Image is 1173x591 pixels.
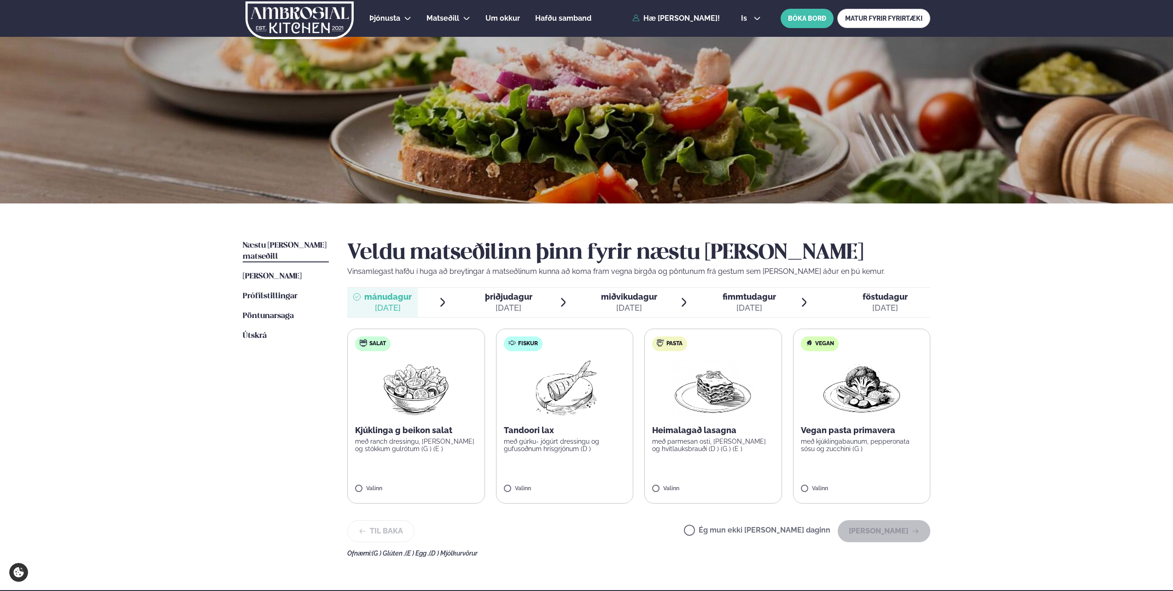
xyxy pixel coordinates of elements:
[369,13,400,24] a: Þjónusta
[364,302,412,313] div: [DATE]
[652,438,774,452] p: með parmesan osti, [PERSON_NAME] og hvítlauksbrauði (D ) (G ) (E )
[601,292,657,301] span: miðvikudagur
[372,550,405,557] span: (G ) Glúten ,
[347,240,930,266] h2: Veldu matseðilinn þinn fyrir næstu [PERSON_NAME]
[245,1,355,39] img: logo
[243,330,267,342] a: Útskrá
[504,425,626,436] p: Tandoori lax
[863,292,908,301] span: föstudagur
[243,291,298,302] a: Prófílstillingar
[243,242,327,261] span: Næstu [PERSON_NAME] matseðill
[821,359,902,417] img: Vegan.png
[657,339,664,347] img: pasta.svg
[9,563,28,582] a: Cookie settings
[672,359,753,417] img: Lasagna.png
[666,340,683,348] span: Pasta
[801,425,923,436] p: Vegan pasta primavera
[781,9,834,28] button: BÓKA BORÐ
[243,292,298,300] span: Prófílstillingar
[508,339,516,347] img: fish.svg
[405,550,429,557] span: (E ) Egg ,
[364,292,412,301] span: mánudagur
[805,339,813,347] img: Vegan.svg
[375,359,457,417] img: Salad.png
[485,302,532,313] div: [DATE]
[485,13,520,24] a: Um okkur
[723,292,776,301] span: fimmtudagur
[518,340,538,348] span: Fiskur
[485,14,520,23] span: Um okkur
[369,340,386,348] span: Salat
[426,14,459,23] span: Matseðill
[838,520,930,542] button: [PERSON_NAME]
[741,15,750,22] span: is
[360,339,367,347] img: salad.svg
[801,438,923,452] p: með kjúklingabaunum, pepperonata sósu og zucchini (G )
[347,550,930,557] div: Ofnæmi:
[426,13,459,24] a: Matseðill
[369,14,400,23] span: Þjónusta
[429,550,478,557] span: (D ) Mjólkurvörur
[723,302,776,313] div: [DATE]
[243,271,302,282] a: [PERSON_NAME]
[243,312,294,320] span: Pöntunarsaga
[601,302,657,313] div: [DATE]
[815,340,834,348] span: Vegan
[535,13,591,24] a: Hafðu samband
[524,359,605,417] img: Fish.png
[504,438,626,452] p: með gúrku- jógúrt dressingu og gufusoðnum hrísgrjónum (D )
[243,332,267,340] span: Útskrá
[734,15,768,22] button: is
[837,9,930,28] a: MATUR FYRIR FYRIRTÆKI
[347,520,414,542] button: Til baka
[347,266,930,277] p: Vinsamlegast hafðu í huga að breytingar á matseðlinum kunna að koma fram vegna birgða og pöntunum...
[632,14,720,23] a: Hæ [PERSON_NAME]!
[355,438,477,452] p: með ranch dressingu, [PERSON_NAME] og stökkum gulrótum (G ) (E )
[485,292,532,301] span: þriðjudagur
[355,425,477,436] p: Kjúklinga g beikon salat
[535,14,591,23] span: Hafðu samband
[243,311,294,322] a: Pöntunarsaga
[652,425,774,436] p: Heimalagað lasagna
[243,240,329,262] a: Næstu [PERSON_NAME] matseðill
[863,302,908,313] div: [DATE]
[243,272,302,280] span: [PERSON_NAME]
